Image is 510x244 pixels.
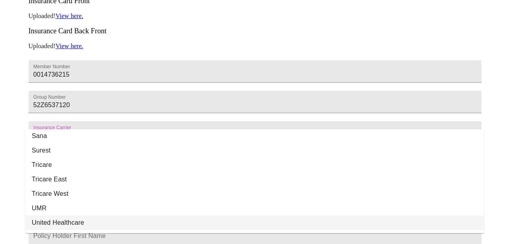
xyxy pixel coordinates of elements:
h3: Insurance Card Back Front [29,27,482,35]
li: Tricare West [25,187,484,201]
li: Sana [25,129,484,143]
li: UMR [25,201,484,216]
li: Tricare [25,158,484,172]
li: Tricare East [25,172,484,187]
a: View here. [55,12,83,19]
button: Close [467,127,479,138]
button: Clear [457,127,468,138]
li: Surest [25,143,484,158]
p: Uploaded! [29,43,482,50]
a: View here. [55,43,83,49]
li: United Healthcare [25,216,484,230]
p: Uploaded! [29,12,482,20]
